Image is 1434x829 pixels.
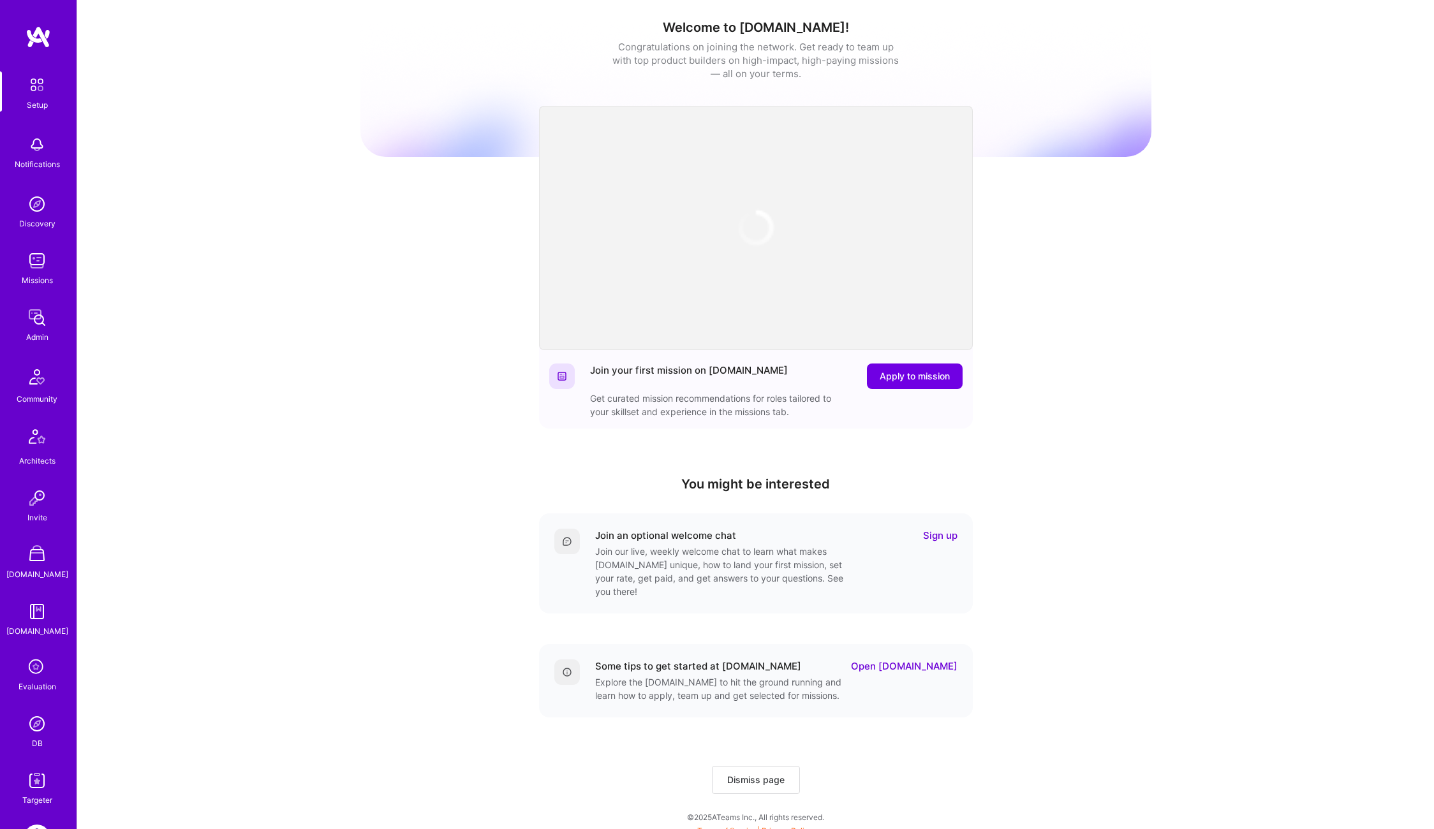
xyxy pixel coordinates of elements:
[562,667,572,677] img: Details
[590,392,845,418] div: Get curated mission recommendations for roles tailored to your skillset and experience in the mis...
[26,330,48,344] div: Admin
[712,766,800,794] button: Dismiss page
[27,98,48,112] div: Setup
[595,545,850,598] div: Join our live, weekly welcome chat to learn what makes [DOMAIN_NAME] unique, how to land your fir...
[22,274,53,287] div: Missions
[923,529,957,542] a: Sign up
[851,659,957,673] a: Open [DOMAIN_NAME]
[24,191,50,217] img: discovery
[595,675,850,702] div: Explore the [DOMAIN_NAME] to hit the ground running and learn how to apply, team up and get selec...
[18,680,56,693] div: Evaluation
[19,217,55,230] div: Discovery
[24,132,50,158] img: bell
[557,371,567,381] img: Website
[612,40,899,80] div: Congratulations on joining the network. Get ready to team up with top product builders on high-im...
[24,542,50,568] img: A Store
[562,536,572,547] img: Comment
[26,26,51,48] img: logo
[360,20,1151,35] h1: Welcome to [DOMAIN_NAME]!
[590,363,788,389] div: Join your first mission on [DOMAIN_NAME]
[24,768,50,793] img: Skill Targeter
[539,476,973,492] h4: You might be interested
[24,711,50,737] img: Admin Search
[595,659,801,673] div: Some tips to get started at [DOMAIN_NAME]
[22,423,52,454] img: Architects
[867,363,963,389] button: Apply to mission
[727,774,785,786] span: Dismiss page
[24,305,50,330] img: admin teamwork
[730,203,781,253] img: loading
[880,370,950,383] span: Apply to mission
[15,158,60,171] div: Notifications
[24,485,50,511] img: Invite
[595,529,736,542] div: Join an optional welcome chat
[539,106,973,350] iframe: video
[32,737,43,750] div: DB
[22,362,52,392] img: Community
[25,656,49,680] i: icon SelectionTeam
[24,248,50,274] img: teamwork
[27,511,47,524] div: Invite
[6,624,68,638] div: [DOMAIN_NAME]
[22,793,52,807] div: Targeter
[24,71,50,98] img: setup
[6,568,68,581] div: [DOMAIN_NAME]
[19,454,55,467] div: Architects
[24,599,50,624] img: guide book
[17,392,57,406] div: Community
